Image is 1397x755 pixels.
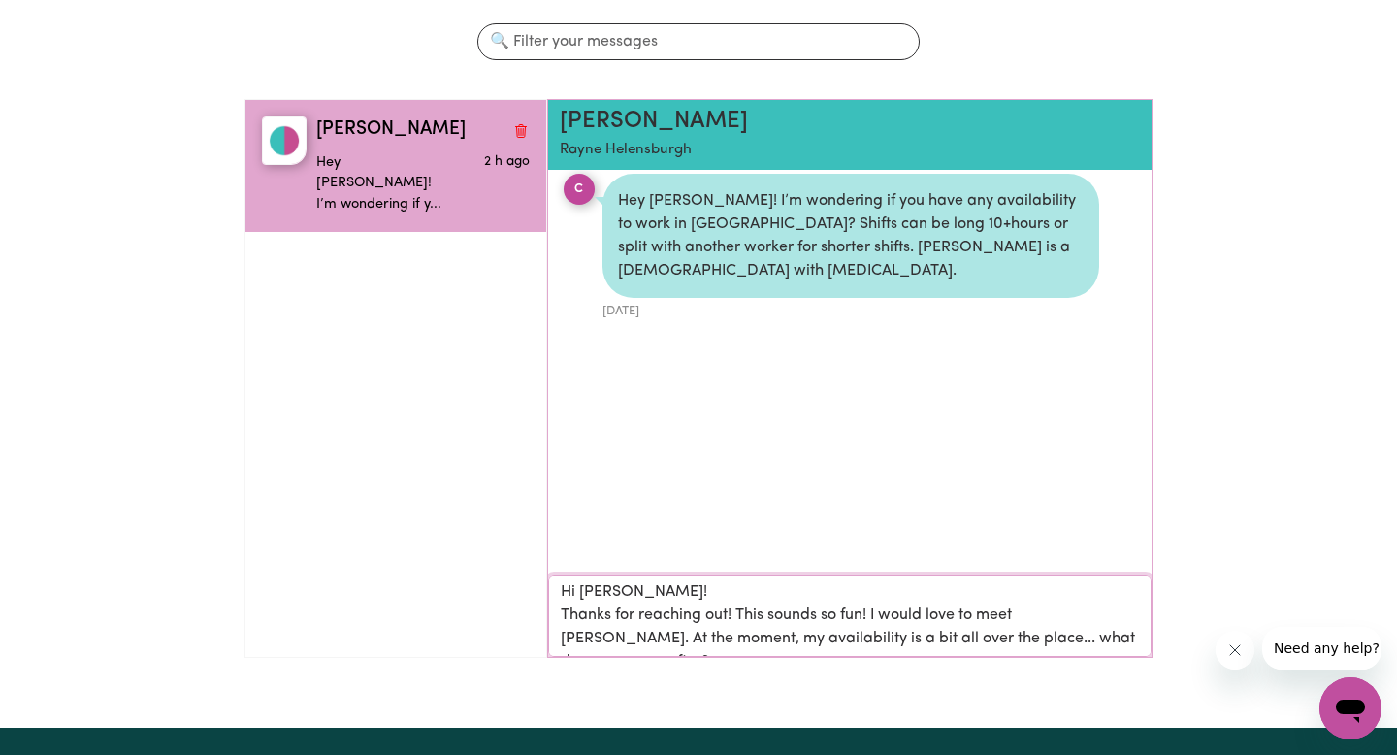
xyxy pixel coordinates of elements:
iframe: Close message [1216,631,1254,670]
div: [DATE] [602,298,1099,320]
span: [PERSON_NAME] [316,116,466,145]
p: Hey [PERSON_NAME]! I’m wondering if y... [316,152,459,215]
input: 🔍 Filter your messages [477,23,920,60]
button: Caitlin S[PERSON_NAME]Delete conversationHey [PERSON_NAME]! I’m wondering if y...Message sent on ... [245,100,546,232]
iframe: Message from company [1262,627,1381,670]
div: C [564,174,595,205]
h2: [PERSON_NAME] [560,108,1043,136]
iframe: Button to launch messaging window [1319,677,1381,739]
p: Rayne Helensburgh [560,140,1043,162]
div: Hey [PERSON_NAME]! I’m wondering if you have any availability to work in [GEOGRAPHIC_DATA]? Shift... [602,174,1099,298]
button: Delete conversation [512,117,530,143]
img: Caitlin S [262,116,307,165]
textarea: Hi [PERSON_NAME]! Thanks for reaching out! This sounds so fun! I would love to meet [PERSON_NAME]... [548,575,1152,657]
span: Message sent on August 3, 2025 [484,155,530,168]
